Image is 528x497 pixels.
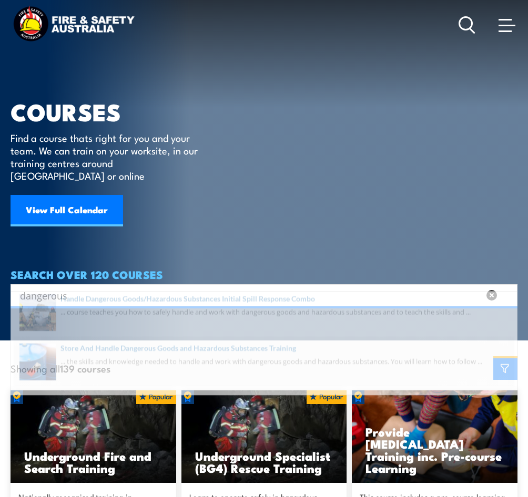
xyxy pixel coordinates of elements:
[195,450,333,474] h3: Underground Specialist (BG4) Rescue Training
[181,390,347,483] a: Underground Specialist (BG4) Rescue Training
[11,390,176,483] img: Underground mine rescue
[352,390,517,483] img: Low Voltage Rescue and Provide CPR
[365,426,504,474] h3: Provide [MEDICAL_DATA] Training inc. Pre-course Learning
[11,131,202,182] p: Find a course thats right for you and your team. We can train on your worksite, in our training c...
[20,287,480,303] input: Search input
[11,195,123,226] a: View Full Calendar
[19,358,509,369] a: Store And Handle Dangerous Goods and Hazardous Substances Training
[499,288,514,303] button: Search magnifier button
[11,101,213,121] h1: COURSES
[11,268,517,280] h4: SEARCH OVER 120 COURSES
[181,390,347,483] img: Underground mine rescue
[24,450,163,474] h3: Underground Fire and Search Training
[352,390,517,483] a: Provide [MEDICAL_DATA] Training inc. Pre-course Learning
[19,308,509,320] a: Handle Dangerous Goods/Hazardous Substances Initial Spill Response Combo
[11,390,176,483] a: Underground Fire and Search Training
[22,288,482,303] form: Search form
